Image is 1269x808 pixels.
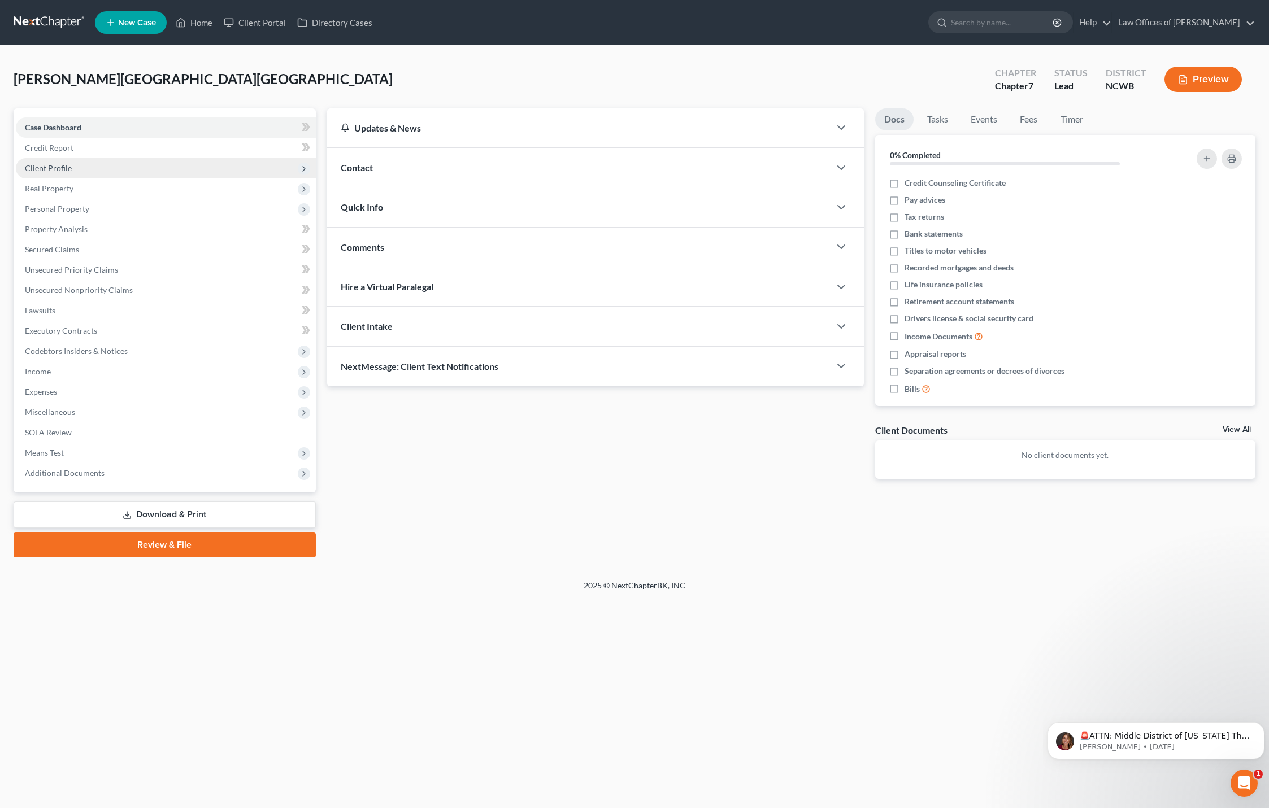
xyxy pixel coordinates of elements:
iframe: Intercom live chat [1231,770,1258,797]
span: 7 [1028,80,1033,91]
div: Lead [1054,80,1088,93]
span: Lawsuits [25,305,55,315]
span: Secured Claims [25,244,79,254]
span: Client Profile [25,163,72,173]
span: Income [25,366,51,376]
span: Expenses [25,387,57,396]
span: Personal Property [25,204,89,213]
span: Hire a Virtual Paralegal [341,281,433,292]
a: Home [170,12,218,33]
span: Income Documents [905,331,972,342]
span: NextMessage: Client Text Notifications [341,361,498,372]
p: No client documents yet. [884,449,1246,461]
iframe: Intercom notifications message [1043,698,1269,778]
input: Search by name... [951,12,1054,33]
span: Tax returns [905,211,944,222]
a: Executory Contracts [16,321,316,341]
span: Life insurance policies [905,279,983,290]
a: Credit Report [16,138,316,158]
a: Docs [875,108,914,130]
div: Chapter [995,67,1036,80]
a: Timer [1051,108,1092,130]
div: Client Documents [875,424,948,436]
span: Comments [341,242,384,252]
a: Review & File [14,532,316,557]
a: Unsecured Priority Claims [16,260,316,280]
span: Codebtors Insiders & Notices [25,346,128,356]
span: Bank statements [905,228,963,239]
span: Retirement account statements [905,296,1014,307]
div: Updates & News [341,122,816,134]
a: Help [1074,12,1111,33]
span: 1 [1254,770,1263,779]
a: Tasks [918,108,957,130]
span: Separation agreements or decrees of divorces [905,365,1064,377]
span: Executory Contracts [25,326,97,335]
a: View All [1223,426,1251,434]
a: Case Dashboard [16,117,316,138]
span: Pay advices [905,194,945,206]
span: Unsecured Nonpriority Claims [25,285,133,295]
div: District [1106,67,1146,80]
span: [PERSON_NAME][GEOGRAPHIC_DATA][GEOGRAPHIC_DATA] [14,71,393,87]
span: Property Analysis [25,224,88,234]
span: Bills [905,383,920,395]
a: Property Analysis [16,219,316,239]
span: Credit Counseling Certificate [905,177,1006,189]
span: Case Dashboard [25,123,81,132]
span: Contact [341,162,373,173]
span: Credit Report [25,143,73,152]
a: Events [962,108,1006,130]
span: Means Test [25,448,64,457]
strong: 0% Completed [890,150,941,160]
span: Recorded mortgages and deeds [905,262,1014,273]
a: Fees [1011,108,1047,130]
span: Quick Info [341,202,383,212]
a: Law Offices of [PERSON_NAME] [1112,12,1255,33]
span: Additional Documents [25,468,105,478]
span: Miscellaneous [25,407,75,417]
span: Appraisal reports [905,348,966,360]
span: Drivers license & social security card [905,313,1033,324]
a: SOFA Review [16,422,316,443]
span: New Case [118,19,156,27]
a: Unsecured Nonpriority Claims [16,280,316,300]
div: Status [1054,67,1088,80]
a: Directory Cases [292,12,378,33]
button: Preview [1164,67,1242,92]
a: Download & Print [14,501,316,528]
span: Titles to motor vehicles [905,245,986,256]
div: NCWB [1106,80,1146,93]
a: Client Portal [218,12,292,33]
span: Unsecured Priority Claims [25,265,118,274]
a: Secured Claims [16,239,316,260]
div: 2025 © NextChapterBK, INC [312,580,957,600]
span: SOFA Review [25,427,72,437]
span: Client Intake [341,321,393,331]
span: Real Property [25,184,73,193]
div: Chapter [995,80,1036,93]
a: Lawsuits [16,300,316,321]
